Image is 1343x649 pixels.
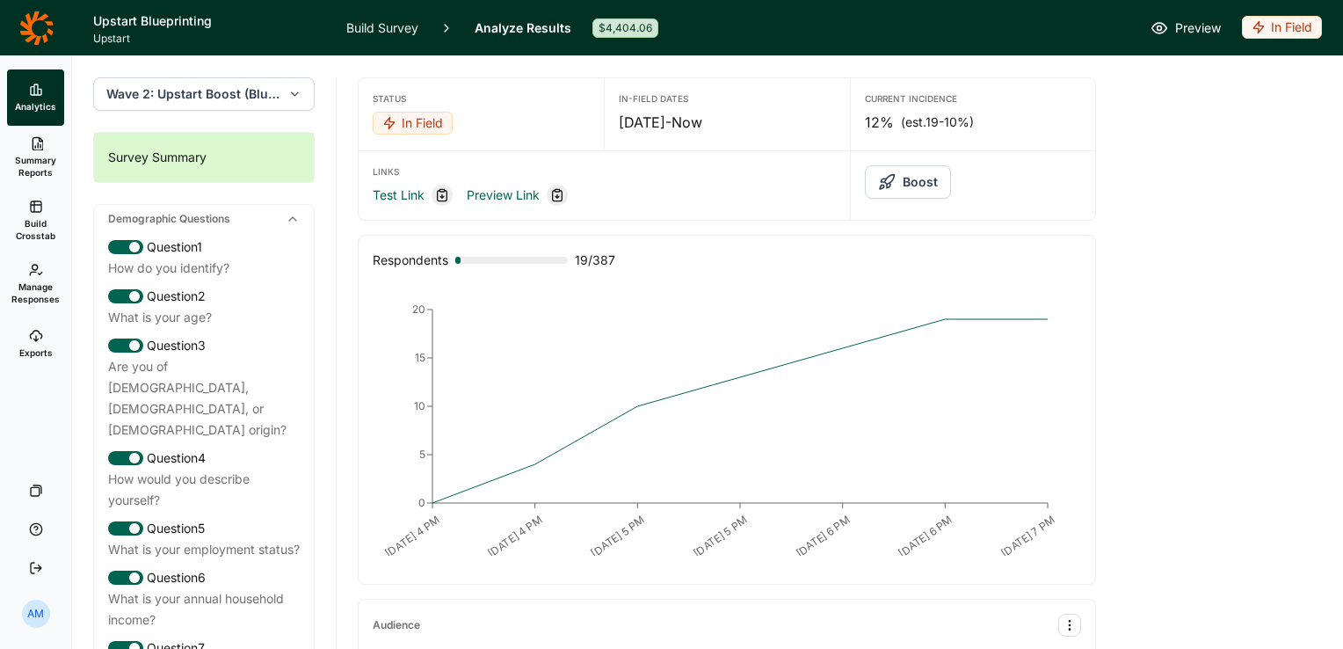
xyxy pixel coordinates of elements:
[93,11,325,32] h1: Upstart Blueprinting
[382,513,442,560] text: [DATE] 4 PM
[412,303,425,316] tspan: 20
[901,113,974,131] span: (est. 19-10% )
[7,252,64,316] a: Manage Responses
[373,185,425,206] a: Test Link
[108,258,300,279] div: How do you identify?
[7,69,64,126] a: Analytics
[619,92,835,105] div: In-Field Dates
[94,205,314,233] div: Demographic Questions
[575,250,615,271] span: 19 / 387
[865,92,1081,105] div: Current Incidence
[1058,614,1081,637] button: Audience Options
[108,335,300,356] div: Question 3
[619,112,835,133] div: [DATE] - Now
[108,539,300,560] div: What is your employment status?
[373,250,448,271] div: Respondents
[373,92,590,105] div: Status
[896,513,955,559] text: [DATE] 6 PM
[94,133,314,182] div: Survey Summary
[691,513,750,559] text: [DATE] 5 PM
[592,18,658,38] div: $4,404.06
[15,100,56,113] span: Analytics
[485,513,545,560] text: [DATE] 4 PM
[14,154,57,179] span: Summary Reports
[7,189,64,252] a: Build Crosstab
[414,399,425,412] tspan: 10
[7,316,64,372] a: Exports
[1151,18,1221,39] a: Preview
[14,217,57,242] span: Build Crosstab
[865,165,951,199] button: Boost
[19,346,53,359] span: Exports
[108,567,300,588] div: Question 6
[1242,16,1322,39] div: In Field
[7,126,64,189] a: Summary Reports
[108,588,300,631] div: What is your annual household income?
[108,307,300,328] div: What is your age?
[373,618,420,632] div: Audience
[1175,18,1221,39] span: Preview
[108,286,300,307] div: Question 2
[373,112,453,136] button: In Field
[794,513,853,559] text: [DATE] 6 PM
[373,165,836,178] div: Links
[415,351,425,364] tspan: 15
[432,185,453,206] div: Copy link
[108,518,300,539] div: Question 5
[22,600,50,628] div: AM
[108,469,300,511] div: How would you describe yourself?
[106,85,281,103] span: Wave 2: Upstart Boost (Blueprint wave)
[865,112,894,133] span: 12%
[108,448,300,469] div: Question 4
[418,496,425,509] tspan: 0
[108,237,300,258] div: Question 1
[467,185,540,206] a: Preview Link
[11,281,60,305] span: Manage Responses
[998,513,1057,559] text: [DATE] 7 PM
[373,112,453,135] div: In Field
[108,356,300,441] div: Are you of [DEMOGRAPHIC_DATA], [DEMOGRAPHIC_DATA], or [DEMOGRAPHIC_DATA] origin?
[93,77,315,111] button: Wave 2: Upstart Boost (Blueprint wave)
[1242,16,1322,40] button: In Field
[588,513,647,559] text: [DATE] 5 PM
[547,185,568,206] div: Copy link
[93,32,325,46] span: Upstart
[419,448,425,461] tspan: 5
